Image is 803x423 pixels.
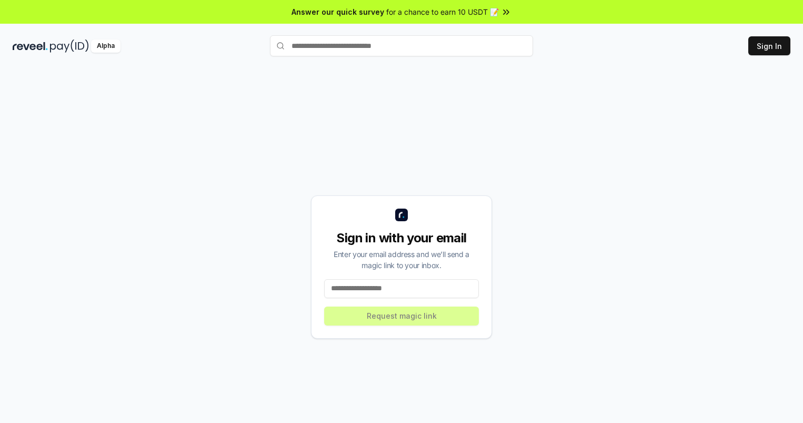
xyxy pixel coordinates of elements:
div: Alpha [91,40,121,53]
img: reveel_dark [13,40,48,53]
div: Sign in with your email [324,230,479,247]
div: Enter your email address and we’ll send a magic link to your inbox. [324,249,479,271]
span: Answer our quick survey [292,6,384,17]
span: for a chance to earn 10 USDT 📝 [386,6,499,17]
img: logo_small [395,209,408,221]
img: pay_id [50,40,89,53]
button: Sign In [748,36,790,55]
